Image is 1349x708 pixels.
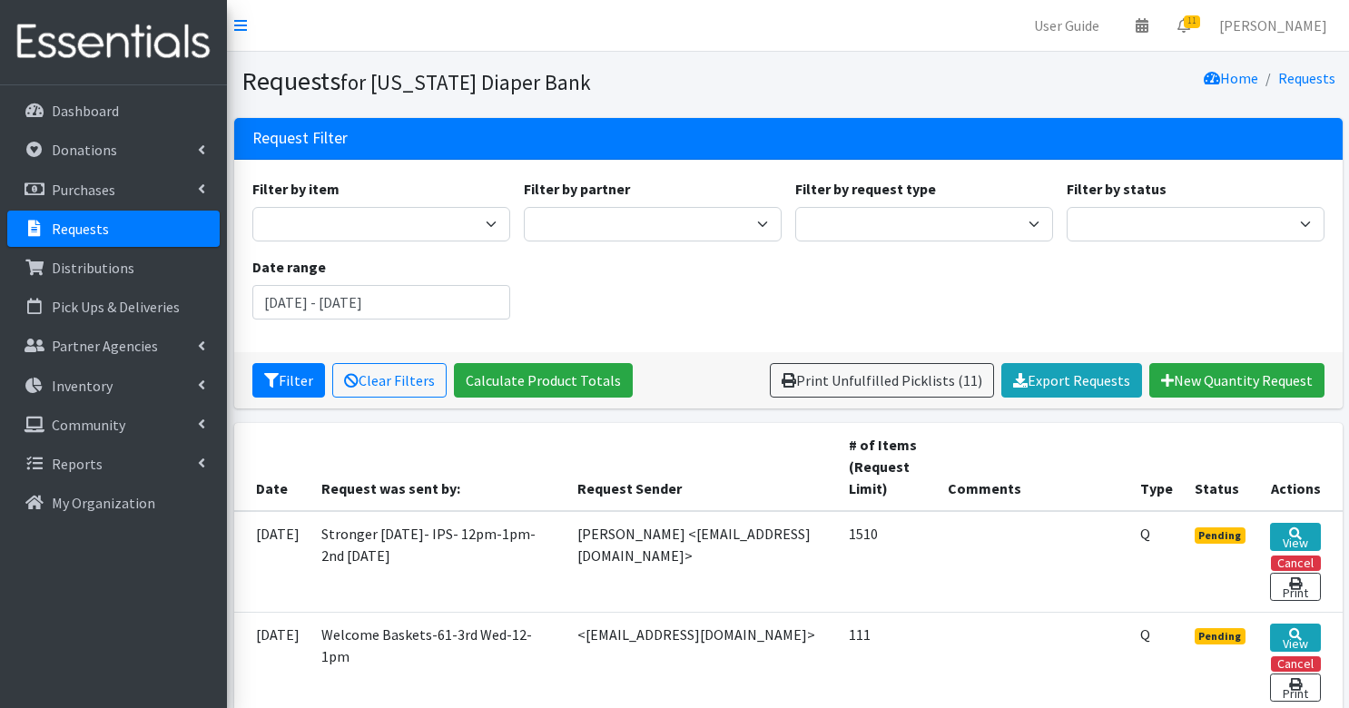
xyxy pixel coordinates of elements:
span: 11 [1184,15,1200,28]
button: Cancel [1271,656,1321,672]
span: Pending [1195,527,1246,544]
a: Pick Ups & Deliveries [7,289,220,325]
th: Request Sender [566,423,838,511]
h3: Request Filter [252,129,348,148]
a: [PERSON_NAME] [1205,7,1342,44]
a: My Organization [7,485,220,521]
label: Filter by request type [795,178,936,200]
p: My Organization [52,494,155,512]
th: Date [234,423,310,511]
img: HumanEssentials [7,12,220,73]
p: Partner Agencies [52,337,158,355]
a: New Quantity Request [1149,363,1324,398]
td: [DATE] [234,511,310,613]
a: Reports [7,446,220,482]
button: Cancel [1271,556,1321,571]
a: Clear Filters [332,363,447,398]
label: Date range [252,256,326,278]
p: Pick Ups & Deliveries [52,298,180,316]
a: View [1270,624,1320,652]
p: Reports [52,455,103,473]
a: Print [1270,674,1320,702]
th: Request was sent by: [310,423,567,511]
label: Filter by item [252,178,340,200]
p: Donations [52,141,117,159]
p: Requests [52,220,109,238]
a: User Guide [1019,7,1114,44]
td: Stronger [DATE]- IPS- 12pm-1pm- 2nd [DATE] [310,511,567,613]
th: Actions [1259,423,1342,511]
button: Filter [252,363,325,398]
a: Requests [7,211,220,247]
p: Dashboard [52,102,119,120]
a: Community [7,407,220,443]
a: Requests [1278,69,1335,87]
a: Partner Agencies [7,328,220,364]
span: Pending [1195,628,1246,644]
a: Dashboard [7,93,220,129]
a: Calculate Product Totals [454,363,633,398]
abbr: Quantity [1140,525,1150,543]
p: Purchases [52,181,115,199]
small: for [US_STATE] Diaper Bank [340,69,591,95]
a: Export Requests [1001,363,1142,398]
a: 11 [1163,7,1205,44]
td: [PERSON_NAME] <[EMAIL_ADDRESS][DOMAIN_NAME]> [566,511,838,613]
p: Inventory [52,377,113,395]
a: Purchases [7,172,220,208]
td: 1510 [838,511,937,613]
p: Community [52,416,125,434]
a: Print [1270,573,1320,601]
h1: Requests [241,65,782,97]
input: January 1, 2011 - December 31, 2011 [252,285,510,320]
p: Distributions [52,259,134,277]
th: Status [1184,423,1260,511]
abbr: Quantity [1140,625,1150,644]
a: Home [1204,69,1258,87]
a: Inventory [7,368,220,404]
a: Print Unfulfilled Picklists (11) [770,363,994,398]
a: Distributions [7,250,220,286]
label: Filter by partner [524,178,630,200]
th: Comments [937,423,1128,511]
th: # of Items (Request Limit) [838,423,937,511]
a: Donations [7,132,220,168]
label: Filter by status [1067,178,1167,200]
a: View [1270,523,1320,551]
th: Type [1129,423,1184,511]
